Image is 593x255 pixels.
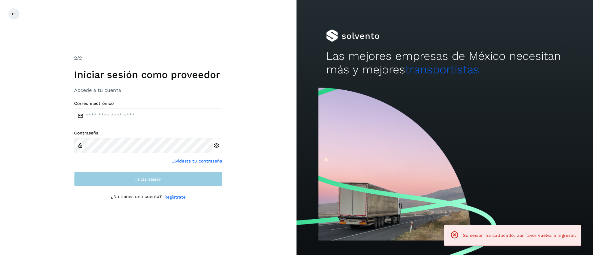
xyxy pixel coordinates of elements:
[74,69,222,80] h1: Iniciar sesión como proveedor
[326,49,563,77] h2: Las mejores empresas de México necesitan más y mejores
[135,177,162,181] span: Inicia sesión
[74,55,77,61] span: 2
[74,87,222,93] h3: Accede a tu cuenta
[74,130,222,136] label: Contraseña
[74,172,222,187] button: Inicia sesión
[463,233,576,238] span: Su sesión ha caducado, por favor vuelva a ingresar.
[74,55,222,62] div: /2
[111,194,162,200] p: ¿No tienes una cuenta?
[405,63,479,76] span: transportistas
[171,158,222,164] a: Olvidaste tu contraseña
[74,101,222,106] label: Correo electrónico
[164,194,186,200] a: Regístrate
